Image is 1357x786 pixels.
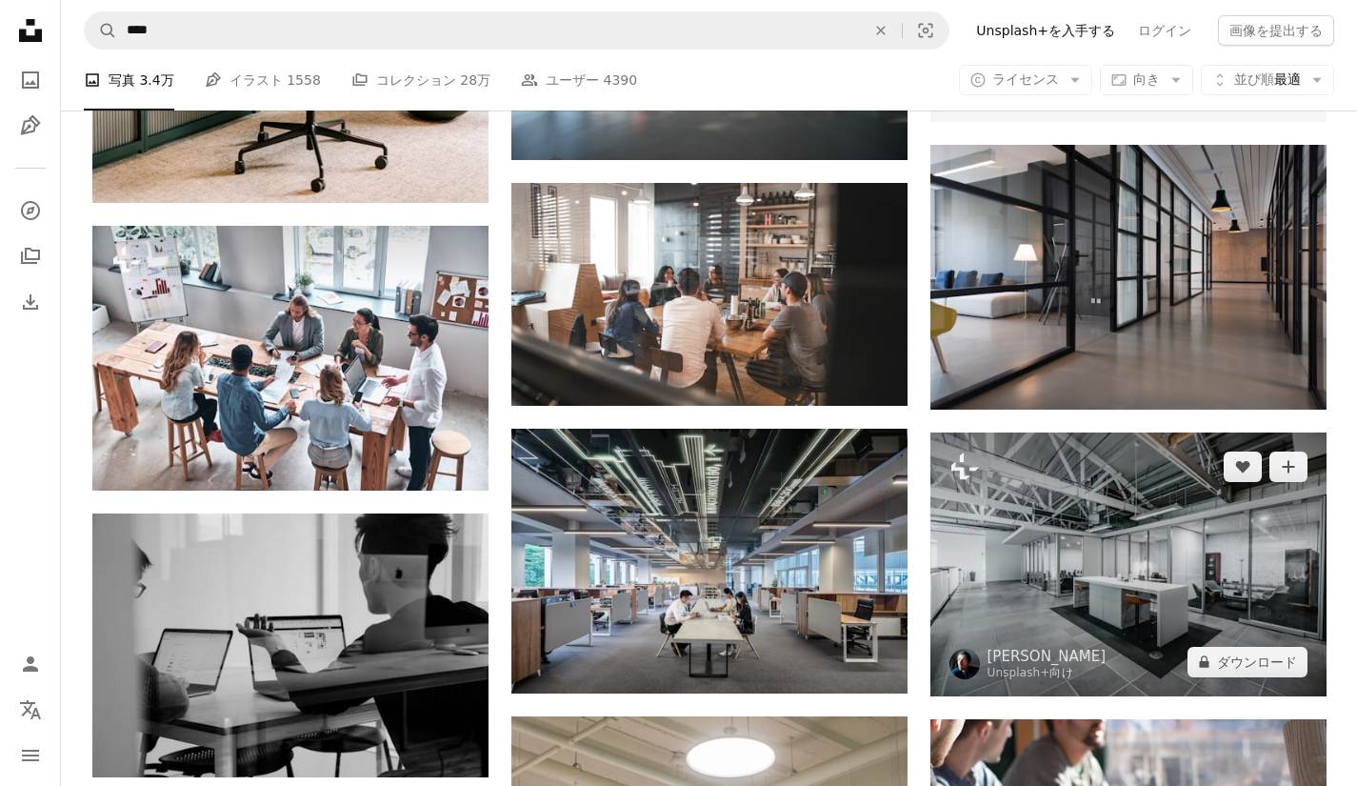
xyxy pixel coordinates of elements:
img: man using MacBook [92,514,489,777]
a: ガラス扉間の廊下 [930,268,1327,285]
button: いいね！ [1224,452,1262,482]
form: サイト内でビジュアルを探す [84,11,949,50]
span: 28万 [460,70,490,91]
button: 画像を提出する [1218,15,1334,46]
a: 探す [11,191,50,230]
a: オフィスで働いている間の現代の若者の議論ビジネスのトップビュー [92,350,489,367]
img: ガラス扉間の廊下 [930,145,1327,410]
button: 全てクリア [860,12,902,49]
a: ログイン [1127,15,1203,46]
button: 並び順最適 [1201,65,1334,95]
a: 写真 [11,61,50,99]
a: コレクション 28万 [351,50,490,111]
a: people sitting on chair [511,286,908,303]
button: ビジュアル検索 [903,12,948,49]
a: イラスト 1558 [205,50,321,111]
img: テーブルに座る男女 [511,429,908,694]
a: コレクション [11,237,50,275]
button: ライセンス [959,65,1092,95]
button: 言語 [11,691,50,729]
button: ダウンロード [1187,647,1307,677]
span: ライセンス [992,71,1059,87]
img: people sitting on chair [511,183,908,406]
button: コレクションに追加する [1269,452,1307,482]
a: Unsplash+ [988,666,1050,679]
span: 並び順 [1234,71,1274,87]
span: 1558 [287,70,321,91]
a: イラスト [11,107,50,145]
button: メニュー [11,736,50,775]
a: テーブルに座る男女 [511,553,908,570]
a: ホーム — Unsplash [11,11,50,53]
a: ユーザー 4390 [521,50,637,111]
div: 向け [988,666,1107,681]
img: 広いオフィススペース [930,433,1327,696]
button: Unsplashで検索する [85,12,117,49]
a: ダウンロード履歴 [11,283,50,321]
a: [PERSON_NAME] [988,647,1107,666]
a: 広いオフィススペース [930,555,1327,573]
a: ログイン / 登録する [11,645,50,683]
img: オフィスで働いている間の現代の若者の議論ビジネスのトップビュー [92,226,489,491]
span: 最適 [1234,71,1301,90]
button: 向き [1100,65,1193,95]
a: man using MacBook [92,636,489,654]
a: Unsplash+を入手する [965,15,1127,46]
span: 4390 [604,70,638,91]
span: 向き [1133,71,1160,87]
img: Wesley Tingeyのプロフィールを見る [949,649,980,679]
